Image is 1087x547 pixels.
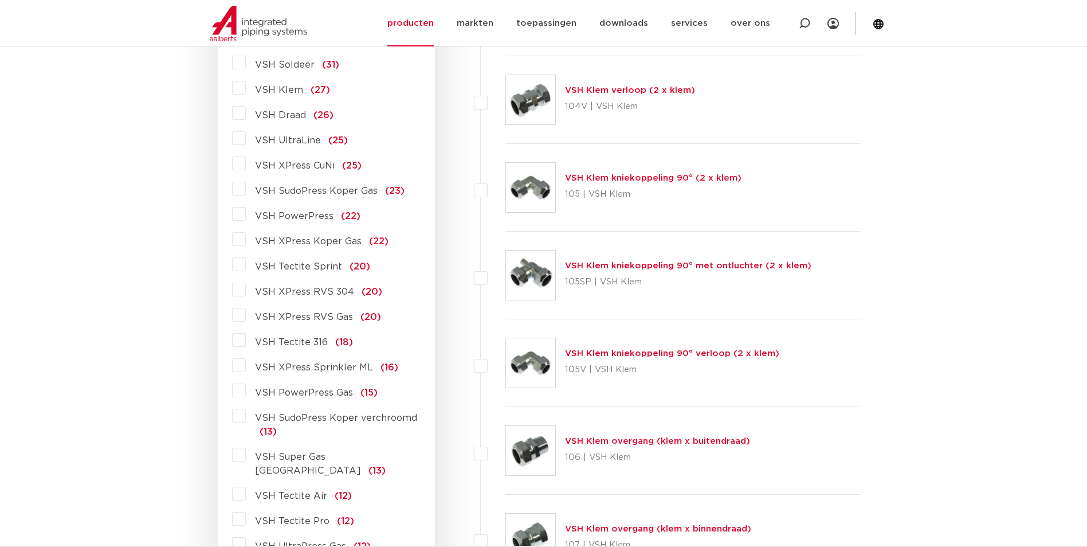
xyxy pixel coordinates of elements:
a: VSH Klem kniekoppeling 90° (2 x klem) [565,174,741,182]
span: (18) [335,338,353,347]
span: (20) [350,262,370,271]
span: VSH UltraLine [255,136,321,145]
p: 105V | VSH Klem [565,361,779,379]
a: VSH Klem verloop (2 x klem) [565,86,695,95]
span: VSH Draad [255,111,306,120]
span: VSH XPress RVS Gas [255,312,353,322]
p: 106 | VSH Klem [565,448,750,467]
a: VSH Klem overgang (klem x binnendraad) [565,525,751,533]
span: (12) [337,517,354,526]
img: Thumbnail for VSH Klem overgang (klem x buitendraad) [506,426,555,475]
span: VSH XPress Koper Gas [255,237,362,246]
span: (13) [260,427,277,436]
img: Thumbnail for VSH Klem kniekoppeling 90° (2 x klem) [506,163,555,212]
span: (25) [328,136,348,145]
span: (20) [360,312,381,322]
span: (16) [380,363,398,372]
span: VSH Soldeer [255,60,315,69]
a: VSH Klem kniekoppeling 90° met ontluchter (2 x klem) [565,261,811,270]
span: (27) [311,85,330,95]
span: VSH Klem [255,85,303,95]
span: VSH XPress RVS 304 [255,287,354,296]
a: VSH Klem kniekoppeling 90° verloop (2 x klem) [565,349,779,358]
span: VSH Tectite Air [255,491,327,501]
span: VSH PowerPress Gas [255,388,353,397]
p: 105SP | VSH Klem [565,273,811,291]
img: Thumbnail for VSH Klem verloop (2 x klem) [506,75,555,124]
span: VSH Tectite Pro [255,517,329,526]
span: (15) [360,388,378,397]
p: 104V | VSH Klem [565,97,695,116]
img: Thumbnail for VSH Klem kniekoppeling 90° verloop (2 x klem) [506,338,555,388]
a: VSH Klem overgang (klem x buitendraad) [565,437,750,446]
span: VSH XPress Sprinkler ML [255,363,373,372]
span: (20) [362,287,382,296]
span: (22) [341,212,360,221]
span: VSH Tectite Sprint [255,262,342,271]
span: VSH SudoPress Koper Gas [255,186,378,196]
span: VSH PowerPress [255,212,333,221]
span: (12) [335,491,352,501]
p: 105 | VSH Klem [565,185,741,204]
span: (22) [369,237,389,246]
span: VSH XPress CuNi [255,161,335,170]
span: (13) [368,466,386,475]
span: VSH SudoPress Koper verchroomd [255,413,417,423]
img: Thumbnail for VSH Klem kniekoppeling 90° met ontluchter (2 x klem) [506,251,555,300]
span: (23) [385,186,405,196]
span: (25) [342,161,362,170]
span: VSH Super Gas [GEOGRAPHIC_DATA] [255,452,361,475]
span: (26) [313,111,333,120]
span: (31) [322,60,339,69]
span: VSH Tectite 316 [255,338,328,347]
